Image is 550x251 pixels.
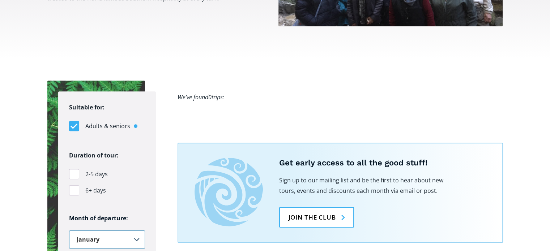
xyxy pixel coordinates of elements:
[69,150,119,161] legend: Duration of tour:
[69,102,105,113] legend: Suitable for:
[85,186,106,195] span: 6+ days
[69,215,145,222] h6: Month of departure:
[279,175,445,196] p: Sign up to our mailing list and be the first to hear about new tours, events and discounts each m...
[178,92,224,103] div: We’ve found trips:
[208,93,212,101] span: 0
[279,158,486,168] h5: Get early access to all the good stuff!
[279,207,354,228] a: Join the club
[85,121,130,131] span: Adults & seniors
[85,169,108,179] span: 2-5 days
